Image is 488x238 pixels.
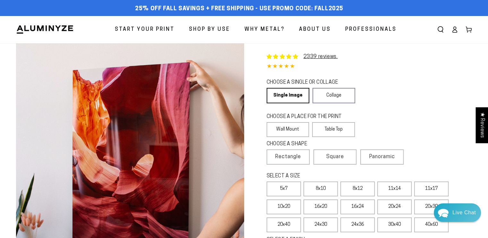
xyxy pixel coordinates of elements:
[240,21,289,38] a: Why Metal?
[414,200,449,214] label: 20x30
[189,25,230,34] span: Shop By Use
[326,153,344,161] span: Square
[275,153,301,161] span: Rectangle
[476,107,488,143] div: Click to open Judge.me floating reviews tab
[267,113,349,121] legend: CHOOSE A PLACE FOR THE PRINT
[345,25,397,34] span: Professionals
[304,54,338,59] a: 2339 reviews.
[267,79,349,86] legend: CHOOSE A SINGLE OR COLLAGE
[16,25,74,34] img: Aluminyze
[340,182,375,196] label: 8x12
[304,200,338,214] label: 16x20
[377,200,412,214] label: 20x24
[110,21,179,38] a: Start Your Print
[434,203,481,222] div: Chat widget toggle
[267,88,309,103] a: Single Image
[340,200,375,214] label: 16x24
[267,122,309,137] label: Wall Mount
[340,21,401,38] a: Professionals
[377,217,412,232] label: 30x40
[267,200,301,214] label: 10x20
[267,217,301,232] label: 20x40
[304,182,338,196] label: 8x10
[414,217,449,232] label: 40x60
[267,62,472,72] div: 4.84 out of 5.0 stars
[304,217,338,232] label: 24x30
[244,25,285,34] span: Why Metal?
[267,182,301,196] label: 5x7
[452,203,476,222] div: Contact Us Directly
[312,88,355,103] a: Collage
[340,217,375,232] label: 24x36
[294,21,336,38] a: About Us
[267,140,350,148] legend: CHOOSE A SHAPE
[184,21,235,38] a: Shop By Use
[433,22,448,37] summary: Search our site
[312,122,355,137] label: Table Top
[299,25,331,34] span: About Us
[369,154,395,159] span: Panoramic
[267,173,388,180] legend: SELECT A SIZE
[115,25,175,34] span: Start Your Print
[135,5,343,13] span: 25% off FALL Savings + Free Shipping - Use Promo Code: FALL2025
[414,182,449,196] label: 11x17
[377,182,412,196] label: 11x14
